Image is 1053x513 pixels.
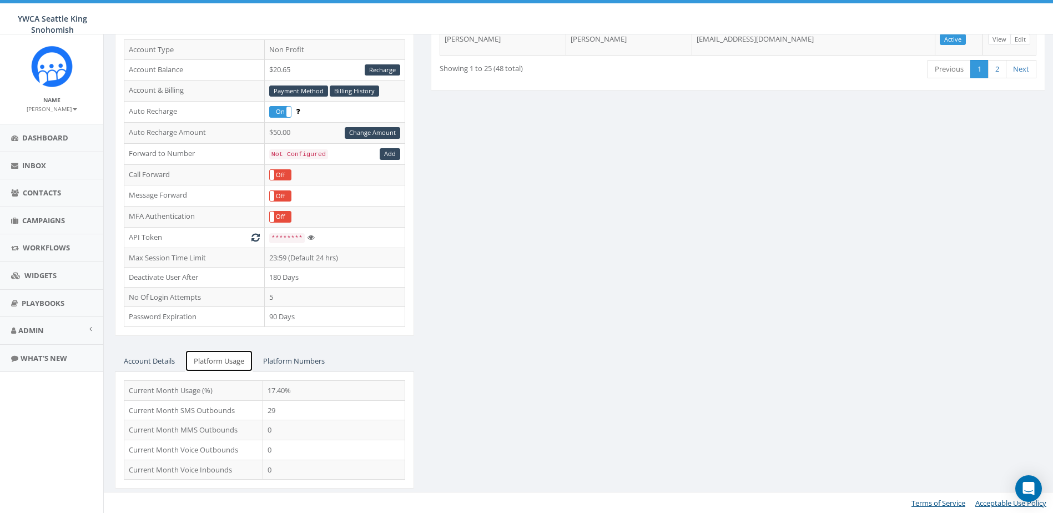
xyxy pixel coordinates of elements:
[43,96,61,104] small: Name
[124,420,263,440] td: Current Month MMS Outbounds
[23,188,61,198] span: Contacts
[269,169,291,181] div: OnOff
[566,29,692,56] td: [PERSON_NAME]
[124,248,265,268] td: Max Session Time Limit
[124,400,263,420] td: Current Month SMS Outbounds
[18,13,87,35] span: YWCA Seattle King Snohomish
[124,207,265,228] td: MFA Authentication
[124,164,265,185] td: Call Forward
[269,190,291,202] div: OnOff
[264,59,405,81] td: $20.65
[269,85,328,97] a: Payment Method
[264,307,405,327] td: 90 Days
[124,381,263,401] td: Current Month Usage (%)
[124,440,263,460] td: Current Month Voice Outbounds
[263,381,405,401] td: 17.40%
[264,40,405,60] td: Non Profit
[27,105,77,113] small: [PERSON_NAME]
[27,103,77,113] a: [PERSON_NAME]
[330,85,379,97] a: Billing History
[263,400,405,420] td: 29
[296,106,300,116] span: Enable to prevent campaign failure.
[124,185,265,207] td: Message Forward
[270,170,291,180] label: Off
[124,227,265,248] td: API Token
[251,234,260,241] i: Generate New Token
[22,215,65,225] span: Campaigns
[269,149,328,159] code: Not Configured
[115,350,184,373] a: Account Details
[124,81,265,102] td: Account & Billing
[940,34,966,46] a: Active
[270,191,291,202] label: Off
[988,60,1006,78] a: 2
[264,122,405,143] td: $50.00
[22,133,68,143] span: Dashboard
[22,298,64,308] span: Playbooks
[124,122,265,143] td: Auto Recharge Amount
[264,268,405,288] td: 180 Days
[988,34,1011,46] a: View
[928,60,971,78] a: Previous
[692,29,935,56] td: [EMAIL_ADDRESS][DOMAIN_NAME]
[440,59,679,74] div: Showing 1 to 25 (48 total)
[18,325,44,335] span: Admin
[365,64,400,76] a: Recharge
[185,350,253,373] a: Platform Usage
[911,498,965,508] a: Terms of Service
[1015,475,1042,502] div: Open Intercom Messenger
[345,127,400,139] a: Change Amount
[975,498,1046,508] a: Acceptable Use Policy
[21,353,67,363] span: What's New
[269,211,291,223] div: OnOff
[270,212,291,222] label: Off
[124,307,265,327] td: Password Expiration
[31,46,73,87] img: Rally_Corp_Icon_1.png
[124,287,265,307] td: No Of Login Attempts
[440,29,566,56] td: [PERSON_NAME]
[264,287,405,307] td: 5
[1010,34,1030,46] a: Edit
[124,460,263,480] td: Current Month Voice Inbounds
[124,102,265,123] td: Auto Recharge
[269,106,291,118] div: OnOff
[263,460,405,480] td: 0
[24,270,57,280] span: Widgets
[264,248,405,268] td: 23:59 (Default 24 hrs)
[263,420,405,440] td: 0
[970,60,989,78] a: 1
[254,350,334,373] a: Platform Numbers
[124,59,265,81] td: Account Balance
[270,107,291,117] label: On
[22,160,46,170] span: Inbox
[380,148,400,160] a: Add
[263,440,405,460] td: 0
[124,40,265,60] td: Account Type
[23,243,70,253] span: Workflows
[124,268,265,288] td: Deactivate User After
[124,143,265,164] td: Forward to Number
[1006,60,1036,78] a: Next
